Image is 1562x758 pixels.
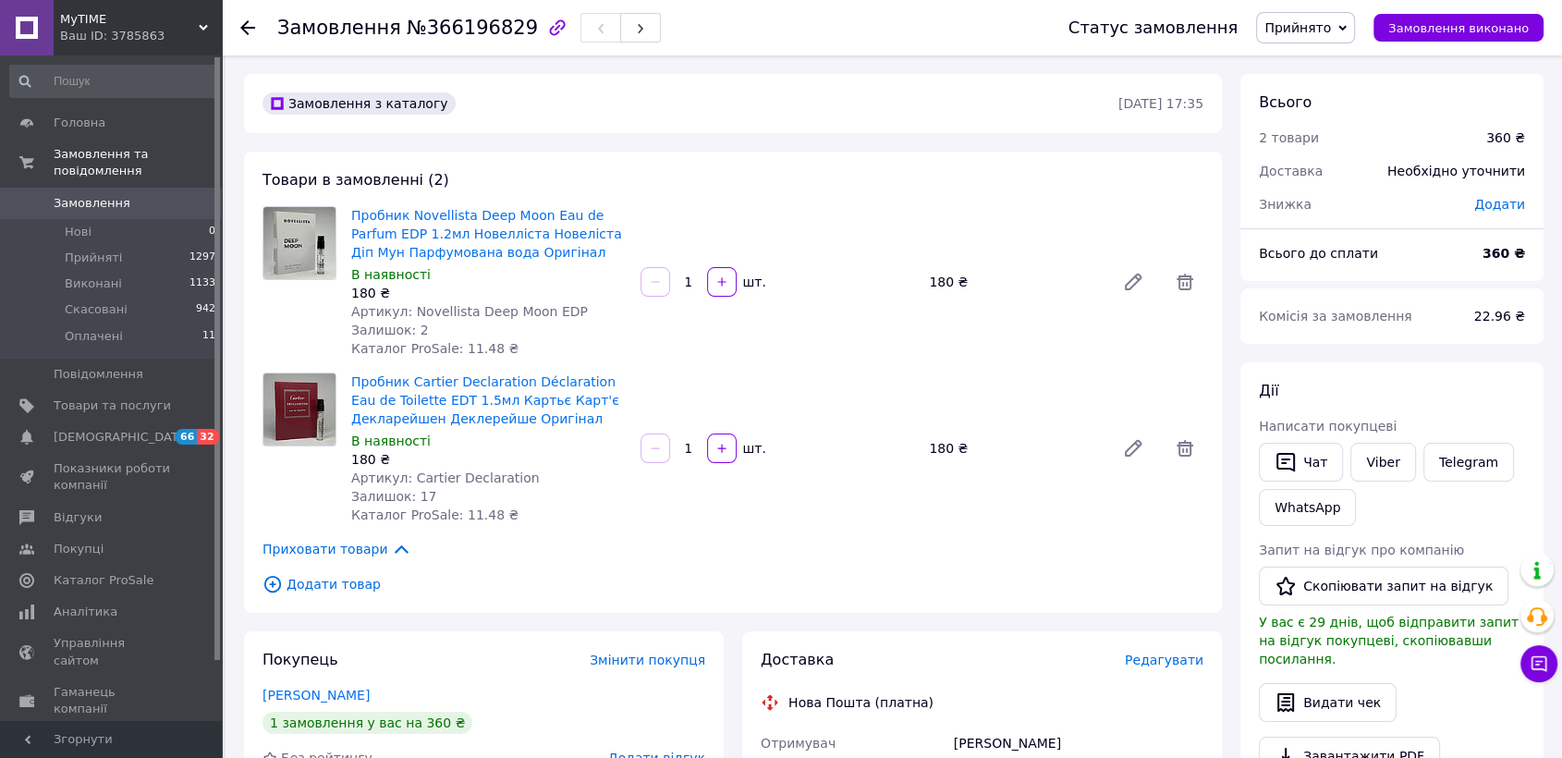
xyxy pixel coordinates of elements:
[54,397,171,414] span: Товари та послуги
[54,541,104,557] span: Покупці
[54,635,171,668] span: Управління сайтом
[738,273,768,291] div: шт.
[1259,543,1464,557] span: Запит на відгук про компанію
[262,712,472,734] div: 1 замовлення у вас на 360 ₴
[921,269,1107,295] div: 180 ₴
[54,429,190,446] span: [DEMOGRAPHIC_DATA]
[1259,489,1356,526] a: WhatsApp
[1115,263,1152,300] a: Редагувати
[590,653,705,667] span: Змінити покупця
[1264,20,1331,35] span: Прийнято
[1423,443,1514,482] a: Telegram
[189,250,215,266] span: 1297
[1259,419,1397,434] span: Написати покупцеві
[65,224,92,240] span: Нові
[1474,197,1525,212] span: Додати
[1483,246,1525,261] b: 360 ₴
[262,574,1203,594] span: Додати товар
[202,328,215,345] span: 11
[738,439,768,458] div: шт.
[1259,93,1312,111] span: Всього
[1259,164,1323,178] span: Доставка
[54,684,171,717] span: Гаманець компанії
[1259,246,1378,261] span: Всього до сплати
[1125,653,1203,667] span: Редагувати
[351,507,519,522] span: Каталог ProSale: 11.48 ₴
[54,195,130,212] span: Замовлення
[351,471,540,485] span: Артикул: Cartier Declaration
[262,92,456,115] div: Замовлення з каталогу
[351,304,588,319] span: Артикул: Novellista Deep Moon EDP
[1259,615,1519,666] span: У вас є 29 днів, щоб відправити запит на відгук покупцеві, скопіювавши посилання.
[761,651,834,668] span: Доставка
[1166,430,1203,467] span: Видалити
[1068,18,1239,37] div: Статус замовлення
[921,435,1107,461] div: 180 ₴
[1376,151,1536,191] div: Необхідно уточнити
[263,373,336,446] img: Пробник Cartier Declaration Déclaration Eau de Toilette EDT 1.5мл Картьє Карт'є Декларейшен Декле...
[262,539,411,559] span: Приховати товари
[1118,96,1203,111] time: [DATE] 17:35
[60,28,222,44] div: Ваш ID: 3785863
[65,301,128,318] span: Скасовані
[1520,645,1557,682] button: Чат з покупцем
[1373,14,1544,42] button: Замовлення виконано
[1166,263,1203,300] span: Видалити
[351,323,429,337] span: Залишок: 2
[351,434,431,448] span: В наявності
[189,275,215,292] span: 1133
[351,374,619,426] a: Пробник Cartier Declaration Déclaration Eau de Toilette EDT 1.5мл Картьє Карт'є Декларейшен Декле...
[240,18,255,37] div: Повернутися назад
[54,115,105,131] span: Головна
[209,224,215,240] span: 0
[176,429,197,445] span: 66
[1115,430,1152,467] a: Редагувати
[9,65,217,98] input: Пошук
[351,267,431,282] span: В наявності
[761,736,836,751] span: Отримувач
[262,171,449,189] span: Товари в замовленні (2)
[65,328,123,345] span: Оплачені
[196,301,215,318] span: 942
[54,460,171,494] span: Показники роботи компанії
[1474,309,1525,324] span: 22.96 ₴
[1259,130,1319,145] span: 2 товари
[784,693,938,712] div: Нова Пошта (платна)
[351,208,622,260] a: Пробник Novellista Deep Moon Eau de Parfum EDP 1.2мл Новелліста Новеліста Діп Мун Парфумована вод...
[1259,197,1312,212] span: Знижка
[351,284,626,302] div: 180 ₴
[1350,443,1415,482] a: Viber
[262,688,370,703] a: [PERSON_NAME]
[1259,683,1397,722] button: Видати чек
[54,509,102,526] span: Відгуки
[1259,382,1278,399] span: Дії
[351,341,519,356] span: Каталог ProSale: 11.48 ₴
[54,604,117,620] span: Аналітика
[351,489,436,504] span: Залишок: 17
[1259,567,1508,605] button: Скопіювати запит на відгук
[1388,21,1529,35] span: Замовлення виконано
[60,11,199,28] span: MyTIME
[277,17,401,39] span: Замовлення
[65,250,122,266] span: Прийняті
[263,207,336,279] img: Пробник Novellista Deep Moon Eau de Parfum EDP 1.2мл Новелліста Новеліста Діп Мун Парфумована вод...
[1259,443,1343,482] button: Чат
[262,651,338,668] span: Покупець
[54,366,143,383] span: Повідомлення
[407,17,538,39] span: №366196829
[351,450,626,469] div: 180 ₴
[1486,128,1525,147] div: 360 ₴
[1259,309,1412,324] span: Комісія за замовлення
[54,146,222,179] span: Замовлення та повідомлення
[65,275,122,292] span: Виконані
[54,572,153,589] span: Каталог ProSale
[197,429,218,445] span: 32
